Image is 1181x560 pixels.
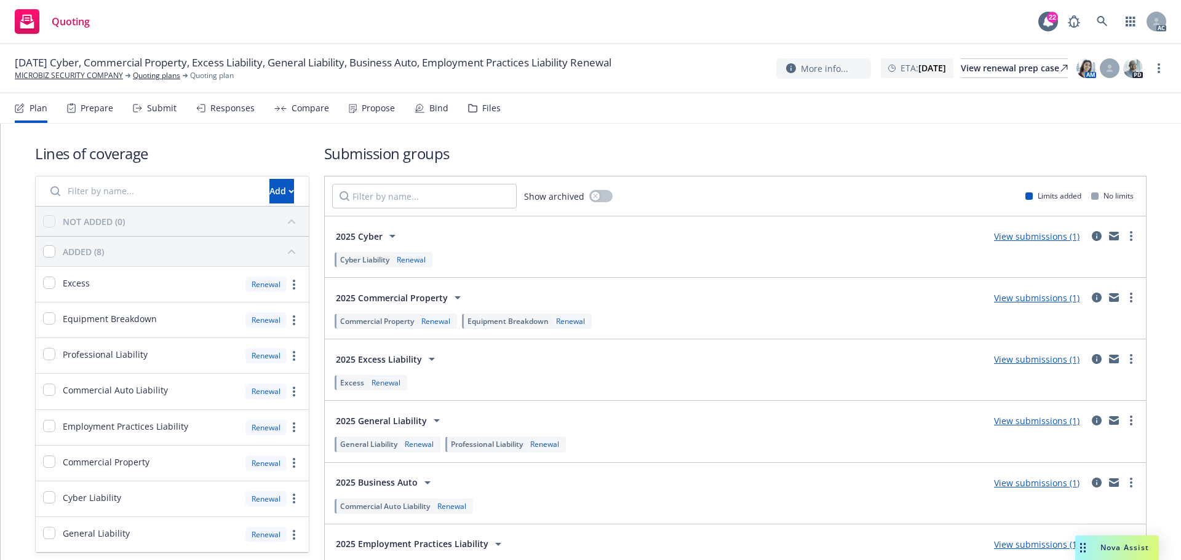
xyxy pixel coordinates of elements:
span: Show archived [524,190,584,203]
div: View renewal prep case [961,59,1068,77]
a: more [287,277,301,292]
button: 2025 Excess Liability [332,347,443,371]
span: Professional Liability [451,439,523,449]
span: Quoting [52,17,90,26]
a: Report a Bug [1062,9,1086,34]
div: Renewal [245,527,287,542]
input: Filter by name... [332,184,517,208]
a: circleInformation [1089,352,1104,366]
a: View submissions (1) [994,477,1080,489]
div: Renewal [435,501,469,511]
a: more [287,527,301,542]
div: Renewal [419,316,453,326]
img: photo [1123,58,1143,78]
a: mail [1107,352,1121,366]
a: View submissions (1) [994,353,1080,365]
a: View submissions (1) [994,538,1080,550]
div: Compare [292,103,329,113]
a: circleInformation [1089,413,1104,428]
button: More info... [776,58,871,79]
a: mail [1107,290,1121,305]
a: more [1124,352,1139,366]
div: Renewal [245,312,287,328]
div: Renewal [369,377,403,388]
div: Renewal [245,384,287,399]
span: ETA : [901,61,946,74]
a: Search [1090,9,1115,34]
div: Add [269,179,294,203]
span: Professional Liability [63,348,148,361]
span: 2025 General Liability [336,414,427,427]
span: 2025 Commercial Property [336,291,448,304]
div: Renewal [245,491,287,507]
span: 2025 Business Auto [336,476,418,489]
strong: [DATE] [918,62,946,74]
span: Employment Practices Liability [63,420,188,433]
a: View submissions (1) [994,415,1080,427]
div: No limits [1091,191,1134,201]
span: General Liability [63,527,130,540]
div: Renewal [245,455,287,471]
div: 22 [1047,12,1058,23]
span: Commercial Property [63,455,149,468]
div: Bind [429,103,448,113]
div: Files [482,103,501,113]
h1: Submission groups [324,143,1147,164]
button: Nova Assist [1075,535,1159,560]
a: more [1124,290,1139,305]
a: more [1124,413,1139,428]
div: Prepare [81,103,113,113]
span: Cyber Liability [63,491,121,504]
a: more [1124,229,1139,243]
a: circleInformation [1089,229,1104,243]
a: mail [1107,413,1121,428]
div: NOT ADDED (0) [63,215,125,228]
div: Renewal [245,348,287,363]
a: circleInformation [1089,290,1104,305]
a: mail [1107,229,1121,243]
a: mail [1107,475,1121,490]
span: Quoting plan [190,70,234,81]
span: [DATE] Cyber, Commercial Property, Excess Liability, General Liability, Business Auto, Employment... [15,55,611,70]
div: Plan [30,103,47,113]
a: more [1124,475,1139,490]
span: Excess [340,377,364,388]
a: more [287,420,301,435]
button: 2025 Commercial Property [332,285,469,310]
span: Commercial Auto Liability [340,501,430,511]
span: Equipment Breakdown [63,312,157,325]
input: Filter by name... [43,179,262,203]
div: Responses [210,103,255,113]
a: more [287,455,301,470]
span: More info... [801,62,848,75]
span: Nova Assist [1100,542,1149,553]
a: MICROBIZ SECURITY COMPANY [15,70,123,81]
div: Propose [362,103,395,113]
a: circleInformation [1089,475,1104,490]
span: Commercial Property [340,316,414,326]
button: NOT ADDED (0) [63,211,301,231]
a: more [287,491,301,506]
div: Renewal [394,254,428,265]
button: Add [269,179,294,203]
div: Renewal [402,439,436,449]
div: ADDED (8) [63,245,104,258]
span: Cyber Liability [340,254,389,265]
a: View submissions (1) [994,231,1080,242]
a: Quoting [10,4,95,39]
a: Switch app [1118,9,1143,34]
span: Equipment Breakdown [467,316,549,326]
button: 2025 Employment Practices Liability [332,532,509,556]
button: 2025 General Liability [332,408,448,433]
a: more [287,313,301,328]
a: more [1151,61,1166,76]
h1: Lines of coverage [35,143,309,164]
span: 2025 Employment Practices Liability [336,537,488,550]
span: Commercial Auto Liability [63,384,168,396]
a: more [287,349,301,363]
button: ADDED (8) [63,242,301,261]
button: 2025 Business Auto [332,470,439,495]
div: Renewal [245,420,287,435]
div: Renewal [245,277,287,292]
a: View renewal prep case [961,58,1068,78]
